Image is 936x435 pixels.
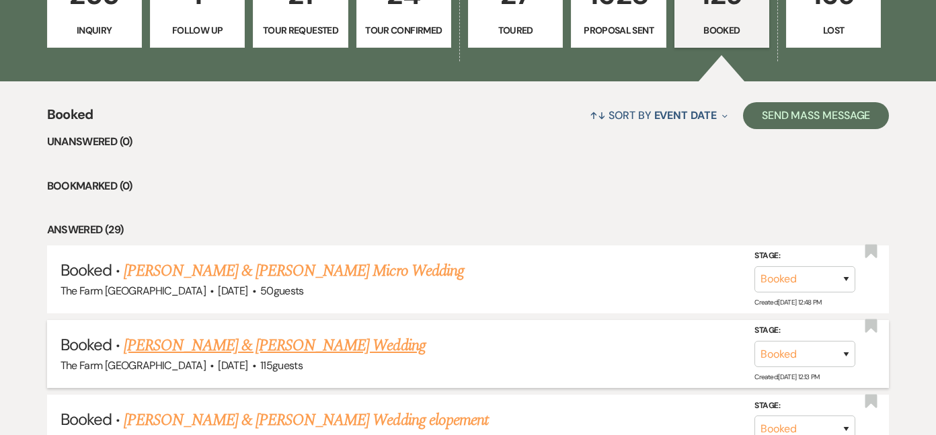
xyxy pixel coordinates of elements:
span: ↑↓ [590,108,606,122]
span: [DATE] [218,284,247,298]
span: 115 guests [260,358,303,372]
p: Tour Requested [262,23,339,38]
p: Lost [795,23,872,38]
li: Bookmarked (0) [47,177,890,195]
p: Toured [477,23,554,38]
button: Sort By Event Date [584,97,732,133]
span: Event Date [654,108,717,122]
li: Answered (29) [47,221,890,239]
span: 50 guests [260,284,304,298]
span: The Farm [GEOGRAPHIC_DATA] [61,284,206,298]
span: Created: [DATE] 12:13 PM [754,372,819,381]
p: Booked [683,23,760,38]
a: [PERSON_NAME] & [PERSON_NAME] Micro Wedding [124,259,464,283]
span: Booked [61,260,112,280]
span: Booked [61,334,112,355]
p: Follow Up [159,23,236,38]
a: [PERSON_NAME] & [PERSON_NAME] Wedding elopement [124,408,488,432]
label: Stage: [754,399,855,413]
button: Send Mass Message [743,102,890,129]
label: Stage: [754,249,855,264]
p: Tour Confirmed [365,23,442,38]
p: Inquiry [56,23,133,38]
a: [PERSON_NAME] & [PERSON_NAME] Wedding [124,333,425,358]
p: Proposal Sent [580,23,657,38]
span: [DATE] [218,358,247,372]
span: Booked [61,409,112,430]
span: The Farm [GEOGRAPHIC_DATA] [61,358,206,372]
label: Stage: [754,323,855,338]
span: Created: [DATE] 12:48 PM [754,298,821,307]
span: Booked [47,104,93,133]
li: Unanswered (0) [47,133,890,151]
